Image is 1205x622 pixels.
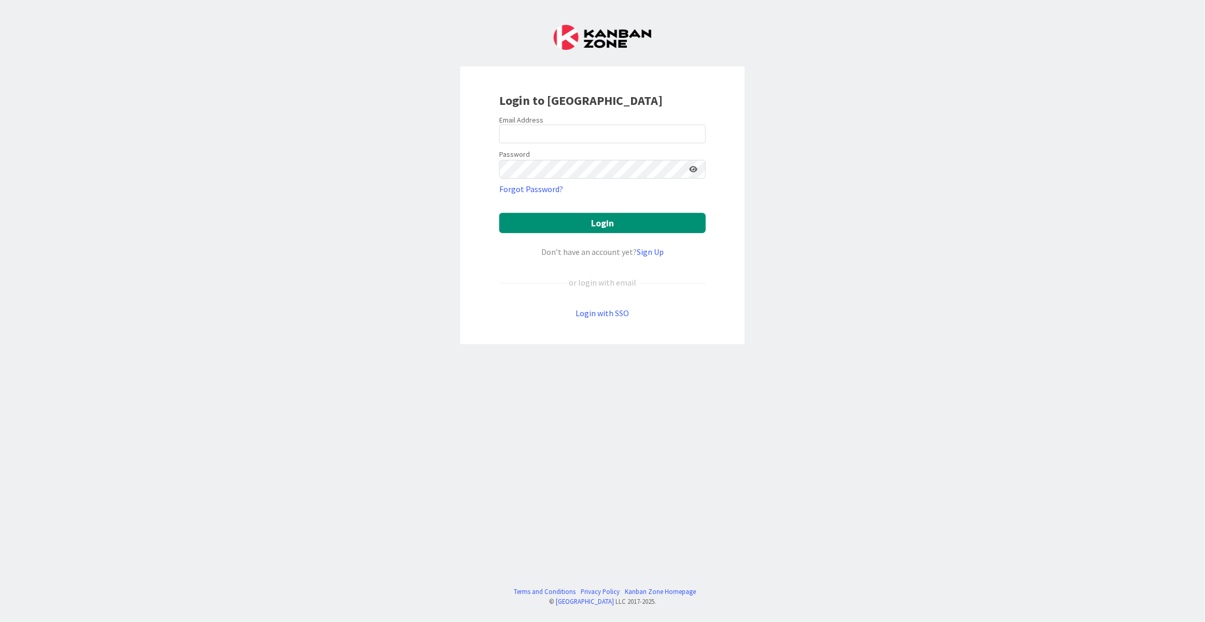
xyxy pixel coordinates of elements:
[499,92,663,109] b: Login to [GEOGRAPHIC_DATA]
[576,308,629,318] a: Login with SSO
[625,587,696,597] a: Kanban Zone Homepage
[637,247,664,257] a: Sign Up
[499,183,563,195] a: Forgot Password?
[499,213,706,233] button: Login
[499,246,706,258] div: Don’t have an account yet?
[556,597,614,605] a: [GEOGRAPHIC_DATA]
[581,587,620,597] a: Privacy Policy
[514,587,576,597] a: Terms and Conditions
[566,276,639,289] div: or login with email
[509,597,696,606] div: © LLC 2017- 2025 .
[554,25,651,50] img: Kanban Zone
[499,115,543,125] label: Email Address
[499,149,530,160] label: Password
